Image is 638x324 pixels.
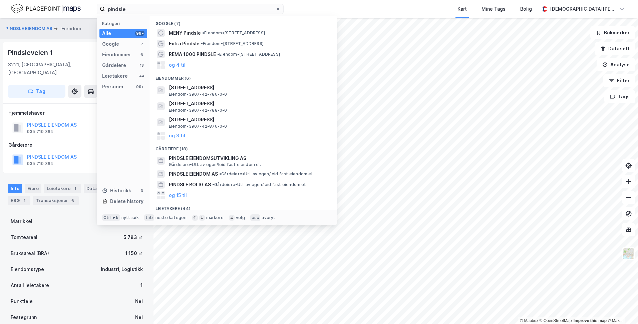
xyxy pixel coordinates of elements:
div: Alle [102,29,111,37]
span: • [201,41,203,46]
div: 18 [139,63,144,68]
span: PINDSLE BOLIG AS [169,181,211,189]
div: Leietakere [102,72,128,80]
span: • [202,30,204,35]
a: OpenStreetMap [540,318,572,323]
span: • [212,182,214,187]
div: Datasett [84,184,109,193]
span: Eiendom • [STREET_ADDRESS] [202,30,265,36]
div: esc [250,214,261,221]
div: Kategori [102,21,147,26]
div: Antall leietakere [11,281,49,289]
div: Matrikkel [11,217,32,225]
img: logo.f888ab2527a4732fd821a326f86c7f29.svg [11,3,81,15]
div: Eiendommer (6) [150,70,337,82]
div: Delete history [110,197,143,205]
div: Historikk [102,187,131,195]
div: 1 [140,281,143,289]
div: ESG [8,196,30,205]
div: 935 719 364 [27,161,53,166]
div: Bruksareal (BRA) [11,249,49,257]
div: 3221, [GEOGRAPHIC_DATA], [GEOGRAPHIC_DATA] [8,61,105,77]
div: Gårdeiere [102,61,126,69]
div: 935 719 364 [27,129,53,134]
div: 99+ [135,84,144,89]
div: Kontrollprogram for chat [605,292,638,324]
a: Mapbox [520,318,538,323]
span: [STREET_ADDRESS] [169,100,329,108]
input: Søk på adresse, matrikkel, gårdeiere, leietakere eller personer [105,4,275,14]
button: Tag [8,85,65,98]
span: REMA 1000 PINDSLE [169,50,216,58]
div: nytt søk [121,215,139,220]
div: Punktleie [11,297,33,305]
button: og 4 til [169,61,186,69]
button: Filter [603,74,635,87]
iframe: Chat Widget [605,292,638,324]
span: [STREET_ADDRESS] [169,116,329,124]
div: Tomteareal [11,233,37,241]
div: Bolig [520,5,532,13]
button: Datasett [595,42,635,55]
div: Nei [135,297,143,305]
span: PINDSLE EIENDOMSUTVIKLING AS [169,154,329,162]
div: Eiendom [61,25,81,33]
div: Mine Tags [482,5,506,13]
span: • [217,52,219,57]
div: Transaksjoner [33,196,79,205]
span: Eiendom • 3907-42-786-0-0 [169,92,227,97]
div: Leietakere (44) [150,201,337,213]
div: Nei [135,313,143,321]
div: Hjemmelshaver [8,109,145,117]
div: Personer [102,83,124,91]
div: 3 [139,188,144,193]
button: og 15 til [169,191,187,199]
div: Kart [457,5,467,13]
div: 6 [69,197,76,204]
span: Gårdeiere • Utl. av egen/leid fast eiendom el. [169,162,261,167]
button: og 3 til [169,132,185,140]
div: markere [206,215,224,220]
span: Extra Pindsle [169,40,200,48]
div: Google [102,40,119,48]
span: Eiendom • 3907-42-788-0-0 [169,108,227,113]
div: [DEMOGRAPHIC_DATA][PERSON_NAME] [550,5,617,13]
div: 1 150 ㎡ [125,249,143,257]
button: Bokmerker [590,26,635,39]
span: Eiendom • [STREET_ADDRESS] [201,41,264,46]
span: [STREET_ADDRESS] [169,84,329,92]
span: Eiendom • 3907-42-876-0-0 [169,124,227,129]
div: Gårdeiere (18) [150,141,337,153]
div: 44 [139,73,144,79]
img: Z [622,247,635,260]
button: PINDSLE EIENDOM AS [5,25,54,32]
div: neste kategori [155,215,187,220]
div: Eiendomstype [11,265,44,273]
div: 6 [139,52,144,57]
span: PINDSLE EIENDOM AS [169,170,218,178]
div: Leietakere [44,184,81,193]
div: velg [236,215,245,220]
div: 5 783 ㎡ [123,233,143,241]
button: Tags [604,90,635,103]
a: Improve this map [574,318,607,323]
div: 99+ [135,31,144,36]
span: MENY Pindsle [169,29,201,37]
div: avbryt [262,215,275,220]
div: Industri, Logistikk [101,265,143,273]
div: Ctrl + k [102,214,120,221]
span: Eiendom • [STREET_ADDRESS] [217,52,280,57]
div: 7 [139,41,144,47]
div: tab [144,214,154,221]
div: Info [8,184,22,193]
div: Gårdeiere [8,141,145,149]
div: Eiere [25,184,41,193]
span: Gårdeiere • Utl. av egen/leid fast eiendom el. [219,171,313,177]
div: Google (7) [150,16,337,28]
span: Gårdeiere • Utl. av egen/leid fast eiendom el. [212,182,306,187]
div: 1 [21,197,28,204]
button: Analyse [597,58,635,71]
div: 1 [72,185,78,192]
div: Pindsleveien 1 [8,47,54,58]
span: • [219,171,221,176]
